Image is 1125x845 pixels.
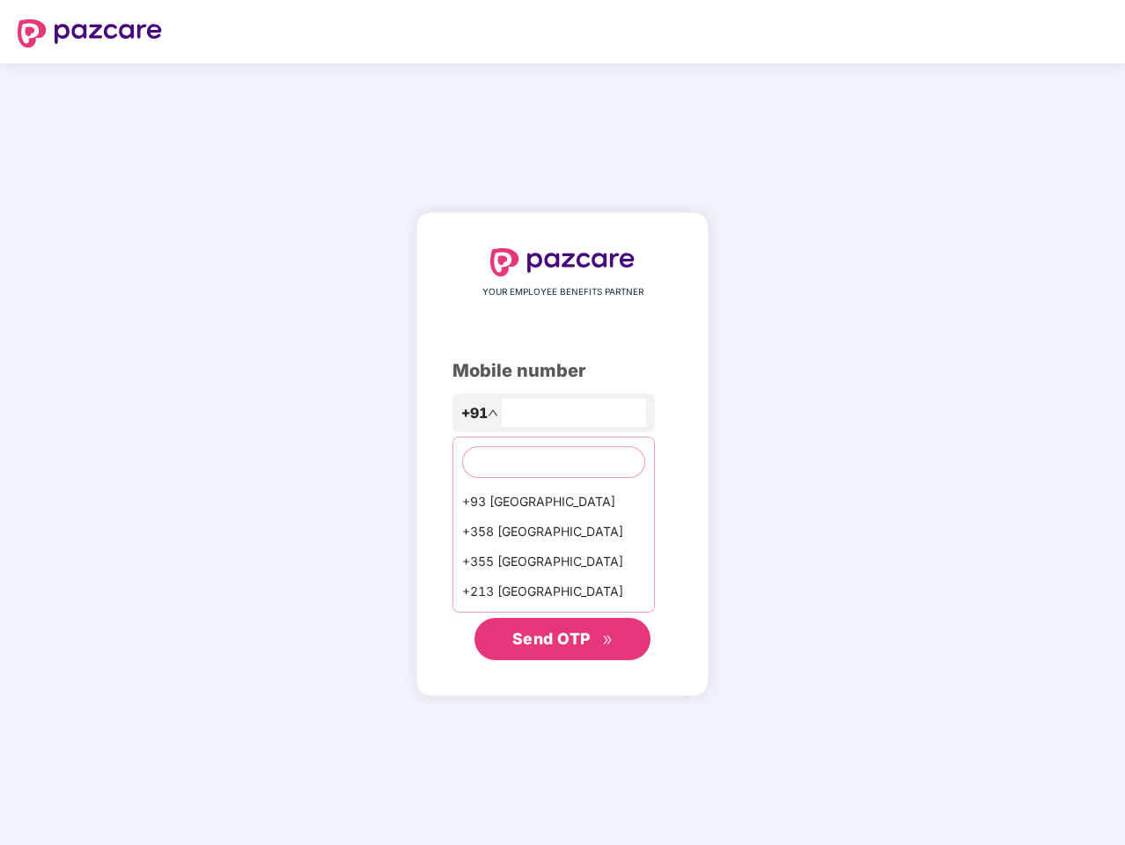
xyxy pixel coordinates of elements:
div: Mobile number [452,357,673,385]
span: double-right [602,635,614,646]
span: +91 [461,402,488,424]
span: Send OTP [512,629,591,648]
span: up [488,408,498,418]
img: logo [490,248,635,276]
span: YOUR EMPLOYEE BENEFITS PARTNER [482,285,643,299]
div: +355 [GEOGRAPHIC_DATA] [453,547,654,577]
div: +358 [GEOGRAPHIC_DATA] [453,517,654,547]
div: +93 [GEOGRAPHIC_DATA] [453,487,654,517]
div: +1684 AmericanSamoa [453,606,654,636]
button: Send OTPdouble-right [474,618,651,660]
div: +213 [GEOGRAPHIC_DATA] [453,577,654,606]
img: logo [18,19,162,48]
